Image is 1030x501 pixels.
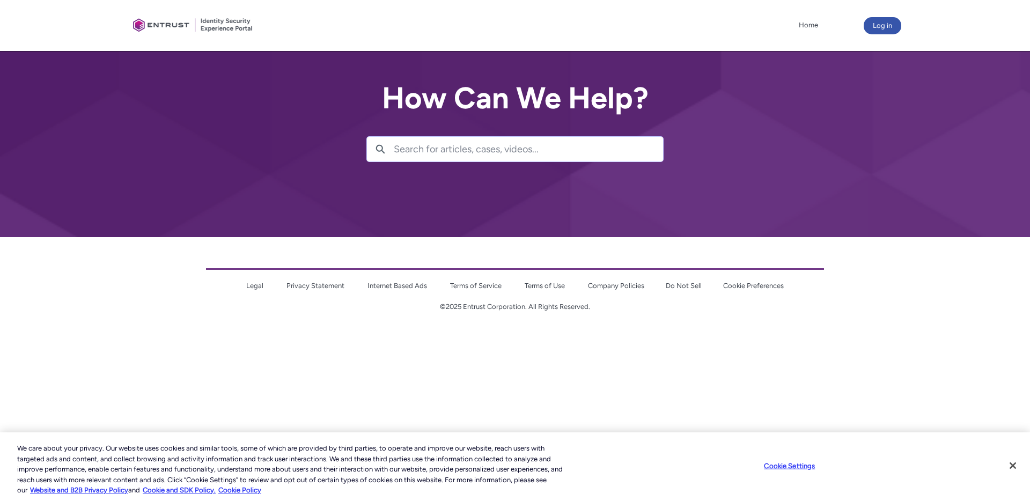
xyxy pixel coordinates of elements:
[246,282,263,290] a: Legal
[1001,454,1025,477] button: Close
[218,486,261,494] a: Cookie Policy
[666,282,702,290] a: Do Not Sell
[588,282,644,290] a: Company Policies
[864,17,901,34] button: Log in
[143,486,216,494] a: Cookie and SDK Policy.
[525,282,565,290] a: Terms of Use
[366,82,664,115] h2: How Can We Help?
[30,486,128,494] a: More information about our cookie policy., opens in a new tab
[450,282,502,290] a: Terms of Service
[723,282,784,290] a: Cookie Preferences
[206,301,824,312] p: ©2025 Entrust Corporation. All Rights Reserved.
[17,443,566,496] div: We care about your privacy. Our website uses cookies and similar tools, some of which are provide...
[394,137,663,161] input: Search for articles, cases, videos...
[756,455,823,477] button: Cookie Settings
[367,282,427,290] a: Internet Based Ads
[286,282,344,290] a: Privacy Statement
[367,137,394,161] button: Search
[796,17,821,33] a: Home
